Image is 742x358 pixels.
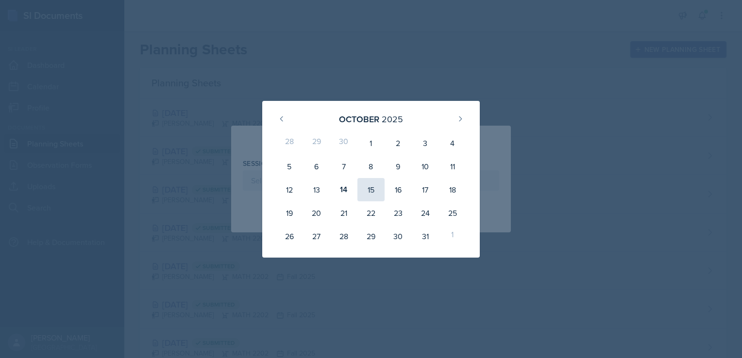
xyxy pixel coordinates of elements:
[357,178,385,201] div: 15
[385,201,412,225] div: 23
[412,178,439,201] div: 17
[330,155,357,178] div: 7
[339,113,379,126] div: October
[412,155,439,178] div: 10
[357,155,385,178] div: 8
[385,178,412,201] div: 16
[412,225,439,248] div: 31
[439,131,466,155] div: 4
[276,131,303,155] div: 28
[382,113,403,126] div: 2025
[276,201,303,225] div: 19
[357,201,385,225] div: 22
[330,131,357,155] div: 30
[276,178,303,201] div: 12
[330,178,357,201] div: 14
[303,178,330,201] div: 13
[412,201,439,225] div: 24
[385,225,412,248] div: 30
[439,178,466,201] div: 18
[276,155,303,178] div: 5
[330,225,357,248] div: 28
[357,131,385,155] div: 1
[303,225,330,248] div: 27
[303,155,330,178] div: 6
[330,201,357,225] div: 21
[357,225,385,248] div: 29
[412,131,439,155] div: 3
[303,201,330,225] div: 20
[303,131,330,155] div: 29
[439,225,466,248] div: 1
[439,201,466,225] div: 25
[439,155,466,178] div: 11
[385,131,412,155] div: 2
[385,155,412,178] div: 9
[276,225,303,248] div: 26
